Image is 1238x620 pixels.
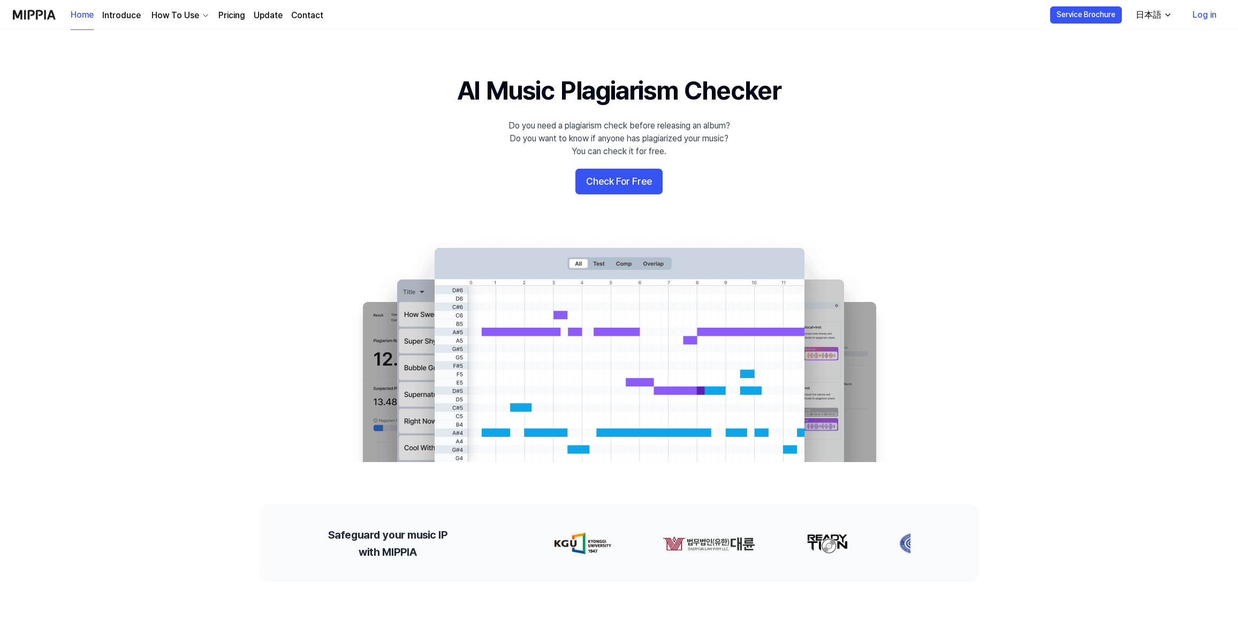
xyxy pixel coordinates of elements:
[1050,6,1122,24] button: Service Brochure
[254,9,283,22] a: Update
[328,526,447,561] h2: Safeguard your music IP with MIPPIA
[650,533,742,554] img: partner-logo-1
[71,1,94,30] a: Home
[886,533,920,554] img: partner-logo-3
[541,533,598,554] img: partner-logo-0
[793,533,835,554] img: partner-logo-2
[218,9,245,22] a: Pricing
[149,9,201,22] div: How To Use
[291,9,323,22] a: Contact
[1127,4,1179,26] button: 日本語
[457,73,781,109] h1: AI Music Plagiarism Checker
[102,9,141,22] a: Introduce
[341,237,898,462] img: main Image
[508,119,730,158] div: Do you need a plagiarism check before releasing an album? Do you want to know if anyone has plagi...
[575,169,663,194] button: Check For Free
[1134,9,1164,21] div: 日本語
[149,9,210,22] button: How To Use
